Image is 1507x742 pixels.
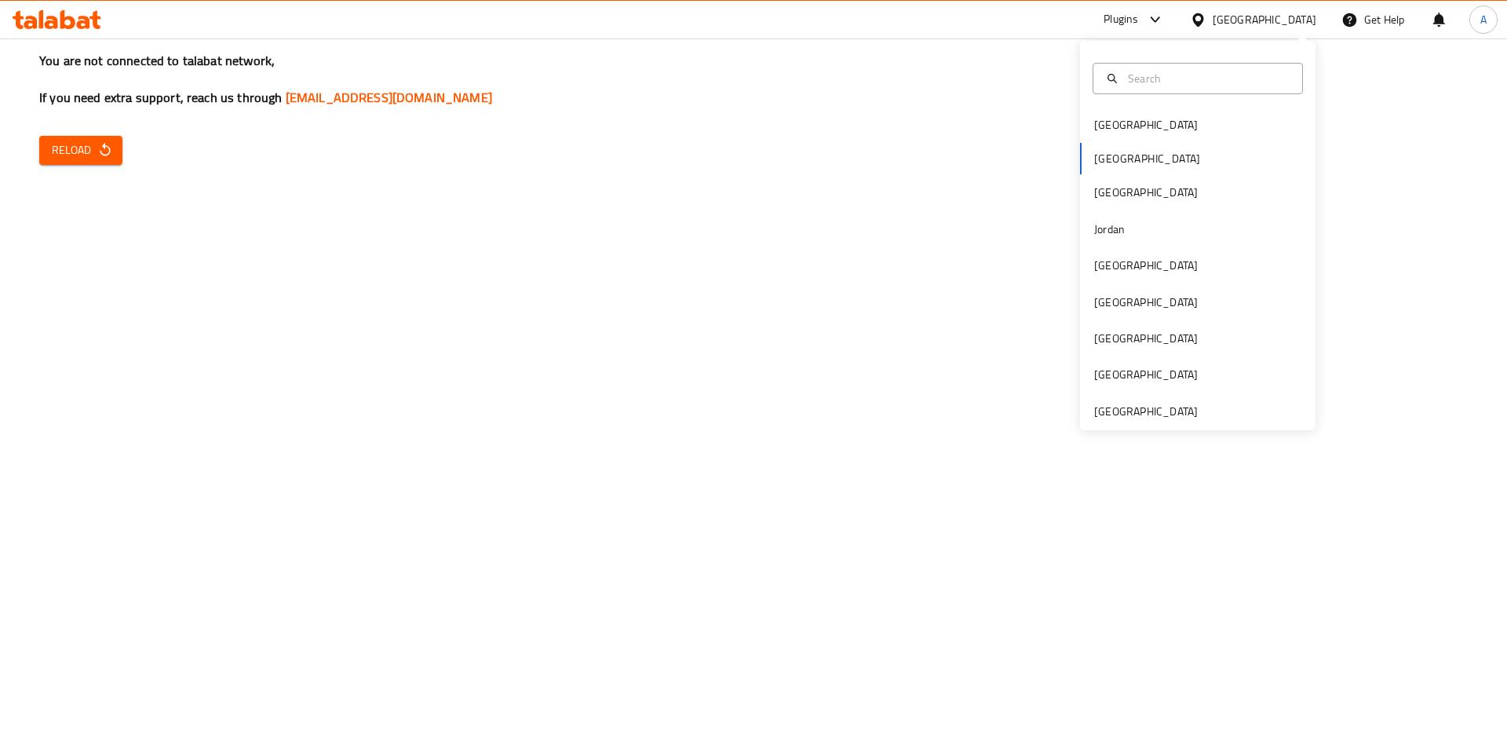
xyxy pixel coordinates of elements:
div: [GEOGRAPHIC_DATA] [1094,257,1198,274]
span: Reload [52,141,110,160]
h3: You are not connected to talabat network, If you need extra support, reach us through [39,52,1468,107]
div: [GEOGRAPHIC_DATA] [1094,366,1198,383]
div: [GEOGRAPHIC_DATA] [1094,116,1198,133]
input: Search [1122,70,1293,87]
button: Reload [39,136,122,165]
span: A [1480,11,1487,28]
div: [GEOGRAPHIC_DATA] [1094,403,1198,420]
div: [GEOGRAPHIC_DATA] [1094,330,1198,347]
div: Jordan [1094,221,1125,238]
div: [GEOGRAPHIC_DATA] [1094,294,1198,311]
a: [EMAIL_ADDRESS][DOMAIN_NAME] [286,86,492,109]
div: [GEOGRAPHIC_DATA] [1094,184,1198,201]
div: Plugins [1104,10,1138,29]
div: [GEOGRAPHIC_DATA] [1213,11,1316,28]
